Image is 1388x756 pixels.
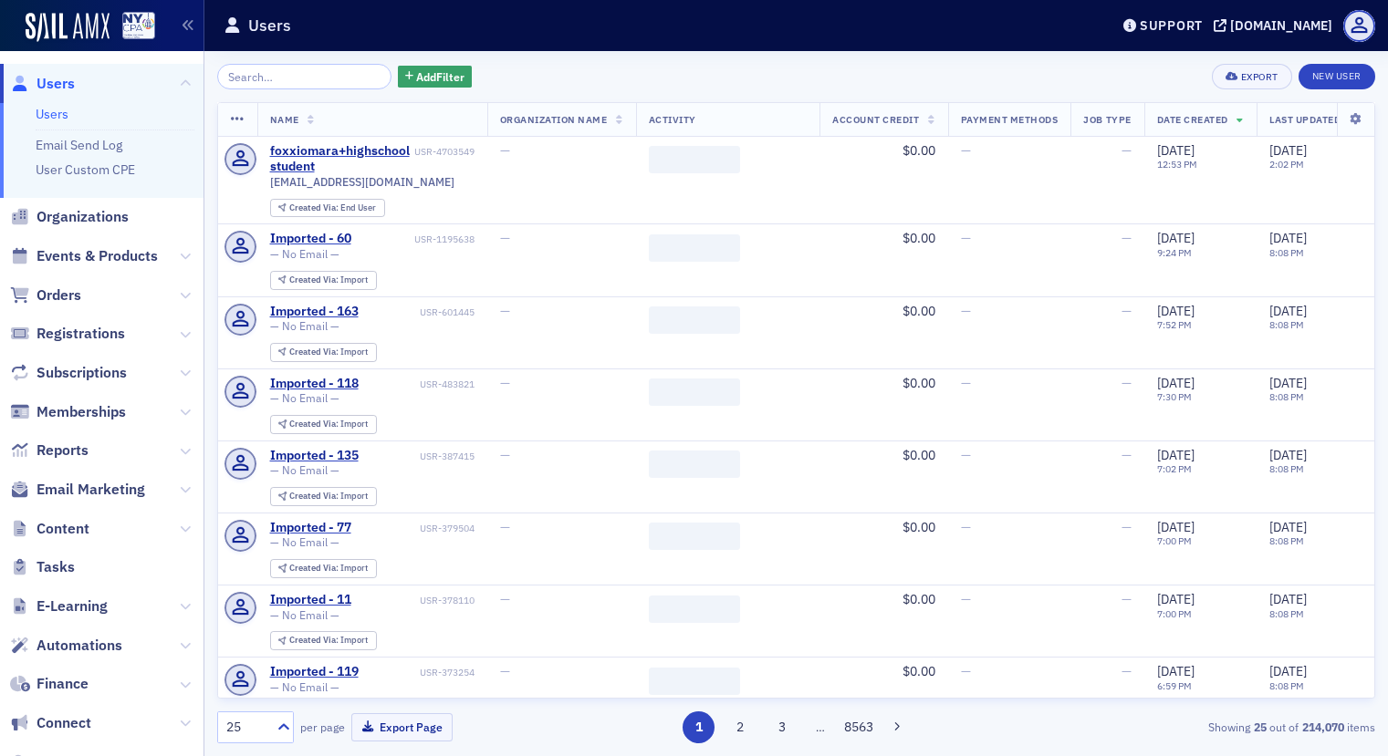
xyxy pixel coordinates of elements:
span: Job Type [1083,113,1131,126]
div: Import [289,636,368,646]
span: [DATE] [1269,230,1307,246]
a: Imported - 11 [270,592,351,608]
span: — No Email — [270,463,339,477]
div: Imported - 163 [270,304,359,320]
span: — [961,303,971,319]
div: Import [289,347,368,357]
a: Users [10,74,75,94]
div: Created Via: Import [270,271,377,290]
span: [DATE] [1157,230,1195,246]
time: 8:08 PM [1269,462,1304,475]
a: Email Marketing [10,480,145,500]
time: 8:08 PM [1269,607,1304,620]
span: Memberships [37,402,126,422]
h1: Users [248,15,291,36]
span: — No Email — [270,608,339,622]
span: — [500,447,510,463]
a: Imported - 135 [270,448,359,464]
time: 7:00 PM [1157,607,1192,620]
a: Organizations [10,207,129,227]
img: SailAMX [122,12,155,40]
span: — [1122,591,1132,607]
a: foxxiomara+highschoolstudent [270,143,412,175]
div: Export [1241,72,1278,82]
span: $0.00 [903,142,935,159]
span: — No Email — [270,247,339,261]
div: Imported - 60 [270,231,351,247]
button: Export Page [351,713,453,741]
time: 8:08 PM [1269,679,1304,692]
span: Content [37,519,89,539]
div: USR-378110 [354,595,475,606]
span: $0.00 [903,230,935,246]
span: Created Via : [289,418,340,430]
div: Created Via: Import [270,631,377,650]
span: Created Via : [289,202,340,213]
span: ‌ [649,595,740,623]
span: Users [37,74,75,94]
a: Finance [10,674,89,694]
span: ‌ [649,523,740,550]
div: Showing out of items [1002,719,1375,735]
span: — No Email — [270,680,339,694]
span: Reports [37,440,89,461]
span: — [500,519,510,535]
time: 8:08 PM [1269,390,1304,403]
span: [DATE] [1269,591,1307,607]
span: $0.00 [903,519,935,535]
a: Memberships [10,402,126,422]
span: ‌ [649,450,740,478]
span: E-Learning [37,596,108,616]
a: Orders [10,285,81,306]
a: User Custom CPE [36,161,135,178]
span: Organizations [37,207,129,227]
div: Created Via: End User [270,199,385,218]
a: Email Send Log [36,137,122,153]
span: [DATE] [1269,375,1307,391]
a: E-Learning [10,596,108,616]
span: [DATE] [1269,663,1307,679]
span: — [1122,142,1132,159]
span: [DATE] [1269,519,1307,535]
a: Subscriptions [10,363,127,383]
a: Registrations [10,324,125,344]
span: — [1122,303,1132,319]
time: 8:08 PM [1269,318,1304,331]
time: 2:02 PM [1269,158,1304,171]
span: — No Email — [270,319,339,333]
span: [DATE] [1157,663,1195,679]
time: 9:24 PM [1157,246,1192,259]
a: Reports [10,440,89,461]
span: ‌ [649,234,740,262]
button: AddFilter [398,66,473,88]
span: $0.00 [903,447,935,463]
a: Automations [10,636,122,656]
span: Created Via : [289,562,340,574]
a: View Homepage [110,12,155,43]
span: [DATE] [1157,303,1195,319]
span: Date Created [1157,113,1228,126]
span: [DATE] [1269,142,1307,159]
a: Imported - 77 [270,520,351,536]
span: — [961,142,971,159]
span: Subscriptions [37,363,127,383]
span: — [961,230,971,246]
div: Created Via: Import [270,559,377,578]
span: Created Via : [289,274,340,285]
span: [DATE] [1157,375,1195,391]
span: — [500,591,510,607]
div: Imported - 119 [270,664,359,680]
div: Support [1140,17,1203,34]
div: USR-483821 [361,378,475,390]
span: — [961,591,971,607]
span: — [961,519,971,535]
button: [DOMAIN_NAME] [1214,19,1339,32]
a: Tasks [10,557,75,577]
label: per page [300,719,345,735]
span: — [1122,663,1132,679]
div: USR-387415 [361,450,475,462]
span: — [500,142,510,159]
